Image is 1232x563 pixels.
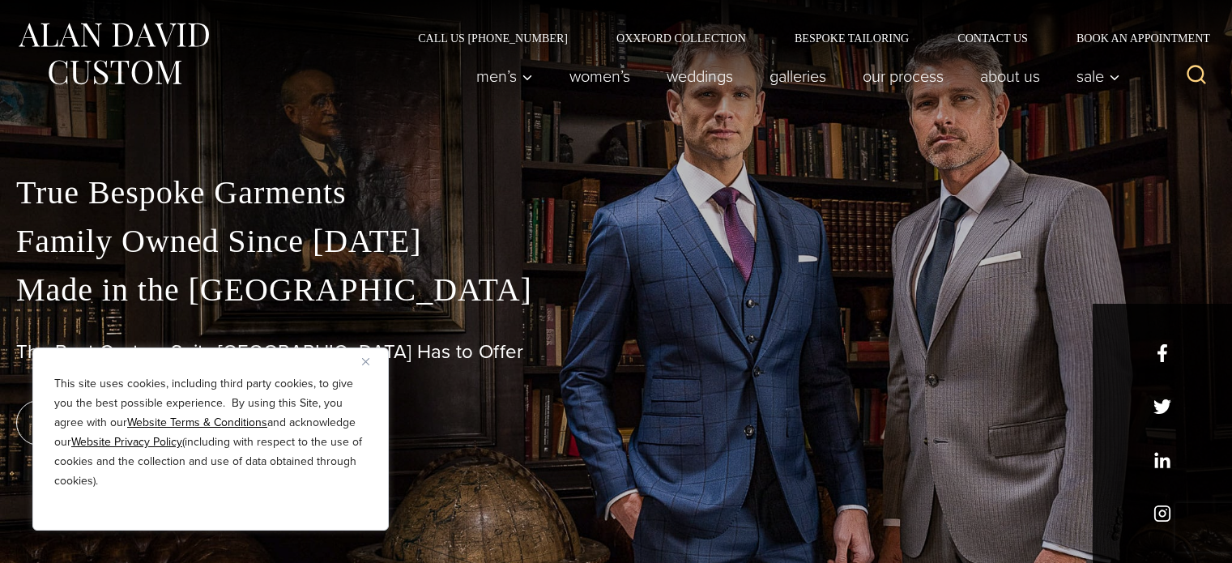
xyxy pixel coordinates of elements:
[16,340,1216,364] h1: The Best Custom Suits [GEOGRAPHIC_DATA] Has to Offer
[1052,32,1216,44] a: Book an Appointment
[362,352,382,371] button: Close
[71,433,182,450] a: Website Privacy Policy
[845,60,962,92] a: Our Process
[362,358,369,365] img: Close
[476,68,533,84] span: Men’s
[394,32,1216,44] nav: Secondary Navigation
[16,18,211,90] img: Alan David Custom
[752,60,845,92] a: Galleries
[394,32,592,44] a: Call Us [PHONE_NUMBER]
[962,60,1059,92] a: About Us
[1076,68,1120,84] span: Sale
[592,32,770,44] a: Oxxford Collection
[54,374,367,491] p: This site uses cookies, including third party cookies, to give you the best possible experience. ...
[552,60,649,92] a: Women’s
[1177,57,1216,96] button: View Search Form
[770,32,933,44] a: Bespoke Tailoring
[16,400,243,446] a: book an appointment
[16,168,1216,314] p: True Bespoke Garments Family Owned Since [DATE] Made in the [GEOGRAPHIC_DATA]
[649,60,752,92] a: weddings
[933,32,1052,44] a: Contact Us
[127,414,267,431] a: Website Terms & Conditions
[458,60,1129,92] nav: Primary Navigation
